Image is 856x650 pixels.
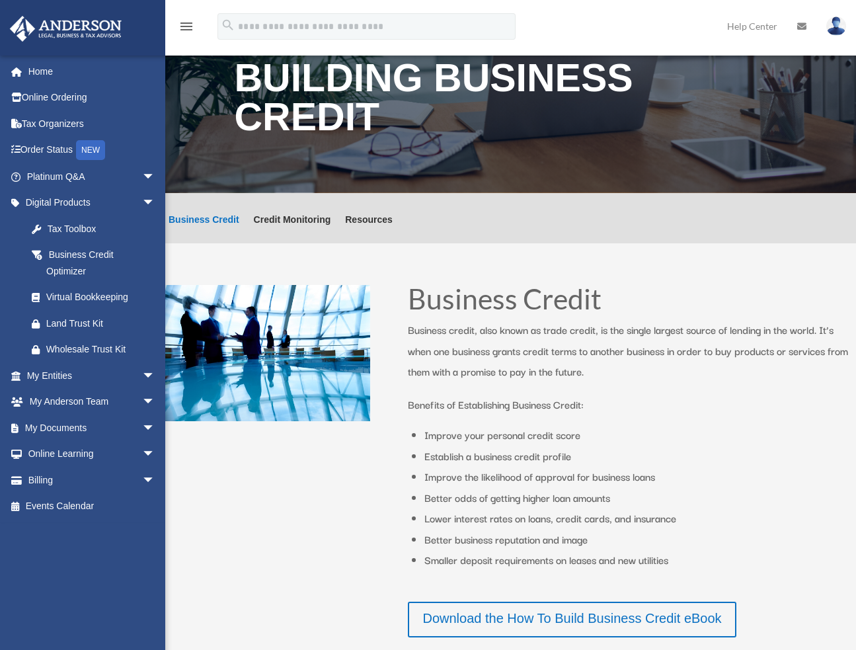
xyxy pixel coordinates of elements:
[9,415,175,441] a: My Documentsarrow_drop_down
[235,59,787,143] h1: Building Business Credit
[424,508,856,529] li: Lower interest rates on loans, credit cards, and insurance
[9,110,175,137] a: Tax Organizers
[46,221,159,237] div: Tax Toolbox
[9,85,175,111] a: Online Ordering
[826,17,846,36] img: User Pic
[254,215,331,243] a: Credit Monitoring
[9,163,175,190] a: Platinum Q&Aarrow_drop_down
[424,487,856,508] li: Better odds of getting higher loan amounts
[46,289,159,305] div: Virtual Bookkeeping
[408,602,736,637] a: Download the How To Build Business Credit eBook
[178,23,194,34] a: menu
[221,18,235,32] i: search
[6,16,126,42] img: Anderson Advisors Platinum Portal
[142,163,169,190] span: arrow_drop_down
[142,362,169,389] span: arrow_drop_down
[19,310,175,337] a: Land Trust Kit
[46,341,159,358] div: Wholesale Trust Kit
[19,216,175,242] a: Tax Toolbox
[9,493,175,520] a: Events Calendar
[9,362,175,389] a: My Entitiesarrow_drop_down
[46,247,152,279] div: Business Credit Optimizer
[142,441,169,468] span: arrow_drop_down
[9,137,175,164] a: Order StatusNEW
[408,319,856,394] p: Business credit, also known as trade credit, is the single largest source of lending in the world...
[424,549,856,571] li: Smaller deposit requirements on leases and new utilities
[424,446,856,467] li: Establish a business credit profile
[9,190,175,216] a: Digital Productsarrow_drop_down
[345,215,393,243] a: Resources
[142,190,169,217] span: arrow_drop_down
[9,467,175,493] a: Billingarrow_drop_down
[9,389,175,415] a: My Anderson Teamarrow_drop_down
[142,467,169,494] span: arrow_drop_down
[19,284,175,311] a: Virtual Bookkeeping
[169,215,239,243] a: Business Credit
[424,425,856,446] li: Improve your personal credit score
[46,315,159,332] div: Land Trust Kit
[424,466,856,487] li: Improve the likelihood of approval for business loans
[165,285,370,422] img: business people talking in office
[142,415,169,442] span: arrow_drop_down
[19,337,175,363] a: Wholesale Trust Kit
[19,242,169,284] a: Business Credit Optimizer
[142,389,169,416] span: arrow_drop_down
[408,394,856,415] p: Benefits of Establishing Business Credit:
[178,19,194,34] i: menu
[424,529,856,550] li: Better business reputation and image
[9,58,175,85] a: Home
[76,140,105,160] div: NEW
[408,285,856,320] h1: Business Credit
[9,441,175,467] a: Online Learningarrow_drop_down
